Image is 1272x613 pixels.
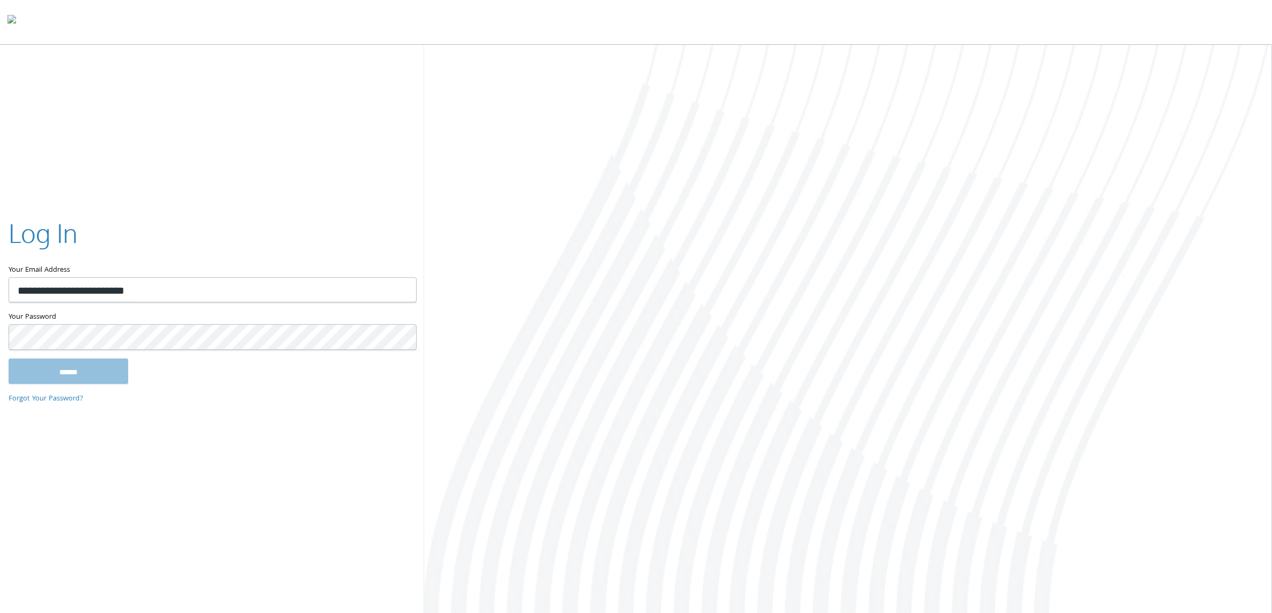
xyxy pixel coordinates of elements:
[395,331,408,344] keeper-lock: Open Keeper Popup
[7,11,16,33] img: todyl-logo-dark.svg
[9,215,77,251] h2: Log In
[395,284,408,296] keeper-lock: Open Keeper Popup
[9,393,83,405] a: Forgot Your Password?
[9,311,416,324] label: Your Password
